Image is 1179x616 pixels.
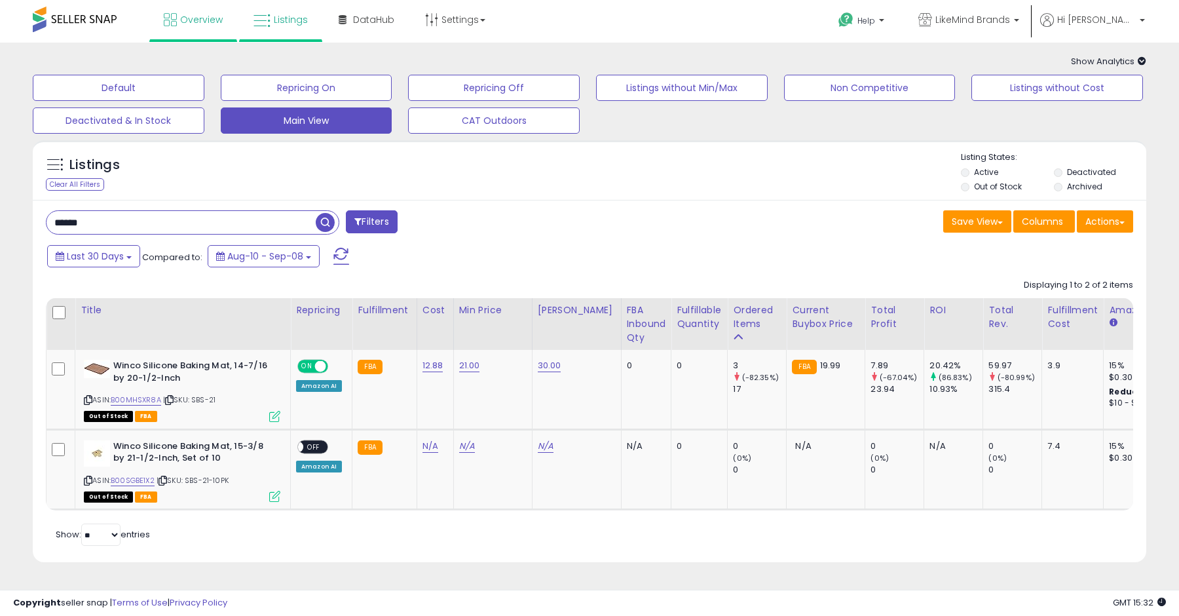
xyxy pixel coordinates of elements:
[346,210,397,233] button: Filters
[538,303,616,317] div: [PERSON_NAME]
[943,210,1011,233] button: Save View
[988,464,1041,476] div: 0
[857,15,875,26] span: Help
[733,453,751,463] small: (0%)
[111,475,155,486] a: B00SGBE1X2
[46,178,104,191] div: Clear All Filters
[1047,360,1093,372] div: 3.9
[935,13,1010,26] span: LikeMind Brands
[221,75,392,101] button: Repricing On
[733,360,786,372] div: 3
[111,395,161,406] a: B00MHSXR8A
[13,597,227,609] div: seller snap | |
[988,440,1041,452] div: 0
[408,75,580,101] button: Repricing Off
[84,360,280,421] div: ASIN:
[1057,13,1136,26] span: Hi [PERSON_NAME]
[1077,210,1133,233] button: Actions
[627,360,662,372] div: 0
[84,440,110,467] img: 31-dS48iWgL._SL40_.jpg
[84,440,280,501] div: ASIN:
[113,360,272,387] b: Winco Silicone Baking Mat, 14-7/16 by 20-1/2-Inch
[733,303,781,331] div: Ordered Items
[326,361,347,372] span: OFF
[988,383,1041,395] div: 315.4
[939,372,972,383] small: (86.83%)
[1022,215,1063,228] span: Columns
[929,383,982,395] div: 10.93%
[929,303,977,317] div: ROI
[792,303,859,331] div: Current Buybox Price
[627,440,662,452] div: N/A
[459,359,480,372] a: 21.00
[988,303,1036,331] div: Total Rev.
[1067,166,1116,178] label: Deactivated
[180,13,223,26] span: Overview
[13,596,61,609] strong: Copyright
[961,151,1146,164] p: Listing States:
[838,12,854,28] i: Get Help
[795,440,811,452] span: N/A
[208,245,320,267] button: Aug-10 - Sep-08
[677,303,722,331] div: Fulfillable Quantity
[33,107,204,134] button: Deactivated & In Stock
[296,303,346,317] div: Repricing
[1013,210,1075,233] button: Columns
[677,360,717,372] div: 0
[227,250,303,263] span: Aug-10 - Sep-08
[459,303,527,317] div: Min Price
[296,380,342,392] div: Amazon AI
[113,440,272,468] b: Winco Silicone Baking Mat, 15-3/8 by 21-1/2-Inch, Set of 10
[408,107,580,134] button: CAT Outdoors
[358,303,411,317] div: Fulfillment
[84,491,133,503] span: All listings that are currently out of stock and unavailable for purchase on Amazon
[1067,181,1102,192] label: Archived
[1024,279,1133,292] div: Displaying 1 to 2 of 2 items
[870,464,924,476] div: 0
[1040,13,1145,43] a: Hi [PERSON_NAME]
[135,491,157,503] span: FBA
[157,475,229,486] span: | SKU: SBS-21-10PK
[303,441,324,452] span: OFF
[84,411,133,422] span: All listings that are currently out of stock and unavailable for purchase on Amazon
[870,303,918,331] div: Total Profit
[170,596,227,609] a: Privacy Policy
[627,303,666,345] div: FBA inbound Qty
[299,361,315,372] span: ON
[792,360,816,374] small: FBA
[929,360,982,372] div: 20.42%
[81,303,285,317] div: Title
[47,245,140,267] button: Last 30 Days
[988,453,1007,463] small: (0%)
[84,360,110,378] img: 31WtwdCx5jL._SL40_.jpg
[422,303,448,317] div: Cost
[67,250,124,263] span: Last 30 Days
[358,360,382,374] small: FBA
[358,440,382,455] small: FBA
[1071,55,1146,67] span: Show Analytics
[422,359,443,372] a: 12.88
[142,251,202,263] span: Compared to:
[112,596,168,609] a: Terms of Use
[274,13,308,26] span: Listings
[1109,317,1117,329] small: Amazon Fees.
[870,383,924,395] div: 23.94
[33,75,204,101] button: Default
[677,440,717,452] div: 0
[971,75,1143,101] button: Listings without Cost
[733,464,786,476] div: 0
[596,75,768,101] button: Listings without Min/Max
[353,13,394,26] span: DataHub
[163,395,215,405] span: | SKU: SBS-21
[69,156,120,174] h5: Listings
[929,440,973,452] div: N/A
[1113,596,1166,609] span: 2025-10-9 15:32 GMT
[880,372,917,383] small: (-67.04%)
[459,440,475,453] a: N/A
[538,359,561,372] a: 30.00
[870,440,924,452] div: 0
[221,107,392,134] button: Main View
[538,440,553,453] a: N/A
[422,440,438,453] a: N/A
[56,528,150,541] span: Show: entries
